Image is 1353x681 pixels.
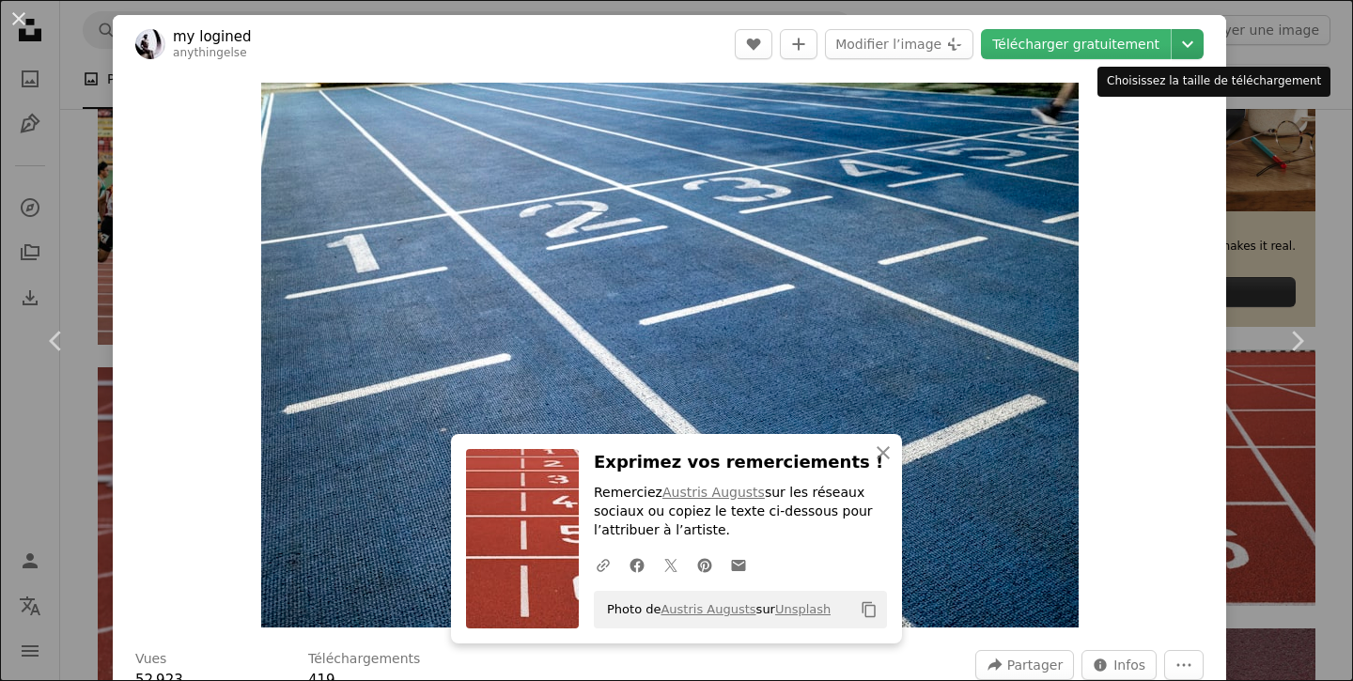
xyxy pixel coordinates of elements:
[261,83,1079,627] button: Zoom sur cette image
[661,602,755,616] a: Austris Augusts
[598,595,831,625] span: Photo de sur
[975,650,1074,680] button: Partager cette image
[135,650,166,669] h3: Vues
[1240,251,1353,431] a: Suivant
[780,29,817,59] button: Ajouter à la collection
[1113,651,1145,679] span: Infos
[775,602,831,616] a: Unsplash
[620,546,654,583] a: Partagez-leFacebook
[662,485,765,500] a: Austris Augusts
[825,29,973,59] button: Modifier l’image
[735,29,772,59] button: J’aime
[654,546,688,583] a: Partagez-leTwitter
[1007,651,1063,679] span: Partager
[173,27,252,46] a: my logined
[135,29,165,59] img: Accéder au profil de my logined
[981,29,1171,59] a: Télécharger gratuitement
[1164,650,1204,680] button: Plus d’actions
[261,83,1079,627] img: Une piste bleue avec des flèches blanches
[594,449,887,476] h3: Exprimez vos remerciements !
[173,46,247,59] a: anythingelse
[853,594,885,626] button: Copier dans le presse-papier
[1081,650,1157,680] button: Statistiques de cette image
[722,546,755,583] a: Partager par mail
[688,546,722,583] a: Partagez-lePinterest
[1172,29,1204,59] button: Choisissez la taille de téléchargement
[1097,67,1330,97] div: Choisissez la taille de téléchargement
[594,484,887,540] p: Remerciez sur les réseaux sociaux ou copiez le texte ci-dessous pour l’attribuer à l’artiste.
[308,650,420,669] h3: Téléchargements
